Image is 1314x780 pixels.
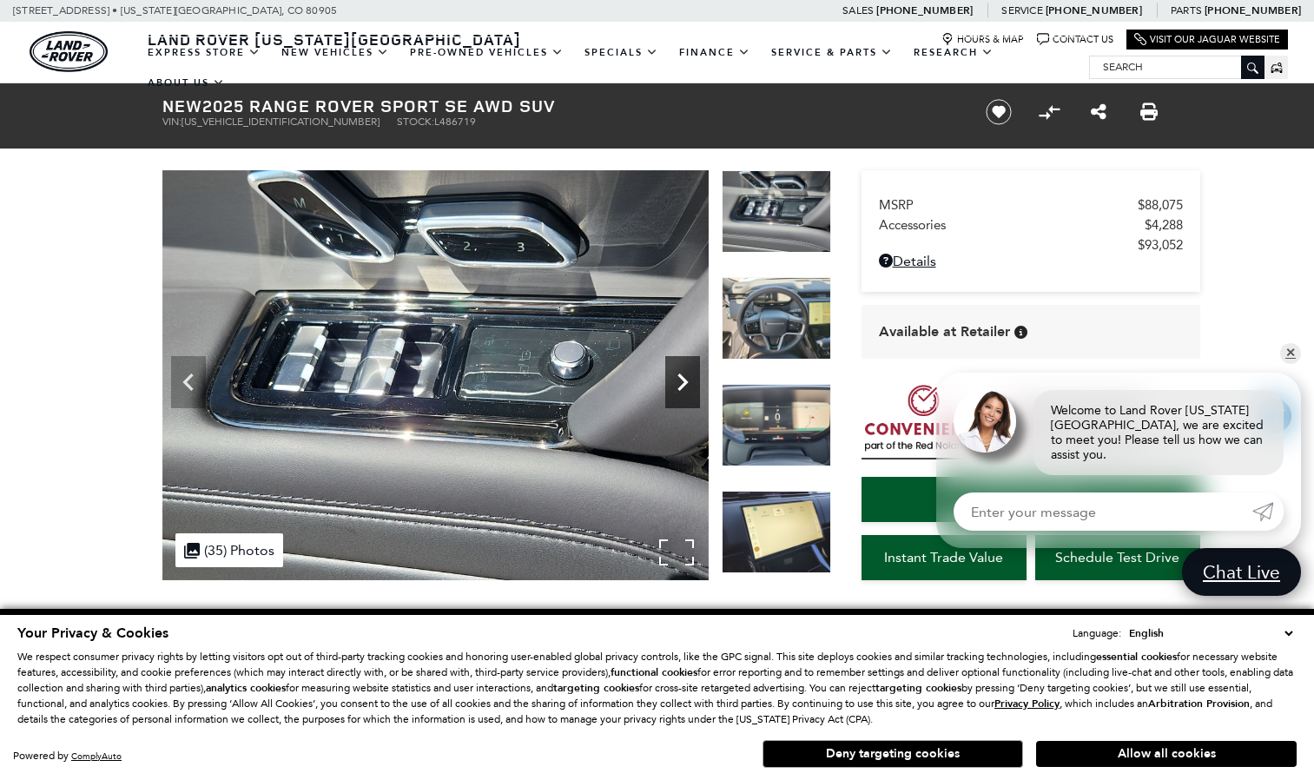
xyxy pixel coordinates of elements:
[1148,697,1250,711] strong: Arbitration Provision
[148,29,521,50] span: Land Rover [US_STATE][GEOGRAPHIC_DATA]
[1145,217,1183,233] span: $4,288
[1171,4,1202,17] span: Parts
[941,33,1024,46] a: Hours & Map
[879,253,1183,269] a: Details
[137,37,1089,98] nav: Main Navigation
[1125,625,1297,642] select: Language Select
[553,681,639,695] strong: targeting cookies
[879,197,1138,213] span: MSRP
[1096,650,1177,664] strong: essential cookies
[1055,549,1179,565] span: Schedule Test Drive
[1140,102,1158,122] a: Print this New 2025 Range Rover Sport SE AWD SUV
[876,3,973,17] a: [PHONE_NUMBER]
[980,98,1018,126] button: Save vehicle
[399,37,574,68] a: Pre-Owned Vehicles
[763,740,1023,768] button: Deny targeting cookies
[271,37,399,68] a: New Vehicles
[903,37,1004,68] a: Research
[30,31,108,72] img: Land Rover
[17,649,1297,727] p: We respect consumer privacy rights by letting visitors opt out of third-party tracking cookies an...
[162,96,957,116] h1: 2025 Range Rover Sport SE AWD SUV
[879,217,1183,233] a: Accessories $4,288
[137,37,271,68] a: EXPRESS STORE
[1014,326,1027,339] div: Vehicle is in stock and ready for immediate delivery. Due to demand, availability is subject to c...
[162,94,202,117] strong: New
[17,624,168,643] span: Your Privacy & Cookies
[1205,3,1301,17] a: [PHONE_NUMBER]
[1001,4,1042,17] span: Service
[13,4,337,17] a: [STREET_ADDRESS] • [US_STATE][GEOGRAPHIC_DATA], CO 80905
[1035,535,1200,580] a: Schedule Test Drive
[1037,33,1113,46] a: Contact Us
[1252,492,1284,531] a: Submit
[761,37,903,68] a: Service & Parts
[862,477,1200,522] a: Start Your Deal
[397,116,434,128] span: Stock:
[1036,99,1062,125] button: Compare Vehicle
[1138,237,1183,253] span: $93,052
[182,116,380,128] span: [US_VEHICLE_IDENTIFICATION_NUMBER]
[1033,390,1284,475] div: Welcome to Land Rover [US_STATE][GEOGRAPHIC_DATA], we are excited to meet you! Please tell us how...
[879,237,1183,253] a: $93,052
[1073,628,1121,638] div: Language:
[206,681,286,695] strong: analytics cookies
[171,356,206,408] div: Previous
[1090,56,1264,77] input: Search
[879,197,1183,213] a: MSRP $88,075
[884,549,1003,565] span: Instant Trade Value
[1134,33,1280,46] a: Visit Our Jaguar Website
[875,681,961,695] strong: targeting cookies
[162,170,709,580] img: New 2025 Fuji White Land Rover SE image 18
[879,217,1145,233] span: Accessories
[842,4,874,17] span: Sales
[1046,3,1142,17] a: [PHONE_NUMBER]
[722,277,831,360] img: New 2025 Fuji White Land Rover SE image 19
[879,322,1010,341] span: Available at Retailer
[1194,560,1289,584] span: Chat Live
[954,492,1252,531] input: Enter your message
[722,491,831,573] img: New 2025 Fuji White Land Rover SE image 21
[175,533,283,567] div: (35) Photos
[71,750,122,762] a: ComplyAuto
[954,390,1016,453] img: Agent profile photo
[137,68,235,98] a: About Us
[434,116,476,128] span: L486719
[722,384,831,466] img: New 2025 Fuji White Land Rover SE image 20
[862,535,1027,580] a: Instant Trade Value
[994,697,1060,711] u: Privacy Policy
[30,31,108,72] a: land-rover
[669,37,761,68] a: Finance
[1036,741,1297,767] button: Allow all cookies
[13,750,122,762] div: Powered by
[1138,197,1183,213] span: $88,075
[611,665,697,679] strong: functional cookies
[722,170,831,253] img: New 2025 Fuji White Land Rover SE image 18
[162,116,182,128] span: VIN:
[1091,102,1106,122] a: Share this New 2025 Range Rover Sport SE AWD SUV
[665,356,700,408] div: Next
[574,37,669,68] a: Specials
[1182,548,1301,596] a: Chat Live
[137,29,532,50] a: Land Rover [US_STATE][GEOGRAPHIC_DATA]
